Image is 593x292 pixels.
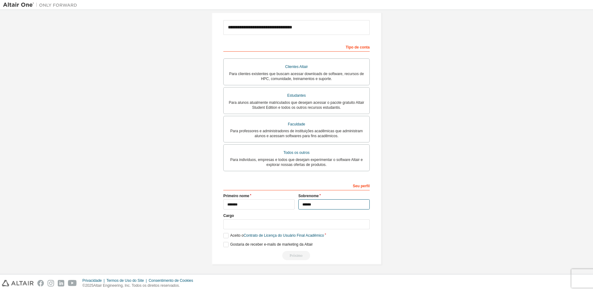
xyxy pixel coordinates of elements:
[230,242,313,247] font: Gostaria de receber e-mails de marketing da Altair
[107,278,144,283] font: Termos de Uso do Site
[285,65,308,69] font: Clientes Altair
[93,283,180,288] font: Altair Engineering, Inc. Todos os direitos reservados.
[82,283,85,288] font: ©
[3,2,80,8] img: Altair Um
[48,280,54,286] img: instagram.svg
[229,72,364,81] font: Para clientes existentes que buscam acessar downloads de software, recursos de HPC, comunidade, t...
[298,194,319,198] font: Sobrenome
[230,158,363,167] font: Para indivíduos, empresas e todos que desejam experimentar o software Altair e explorar nossas of...
[68,280,77,286] img: youtube.svg
[305,233,324,238] font: Acadêmico
[346,45,370,49] font: Tipo de conta
[287,93,306,98] font: Estudantes
[353,184,370,188] font: Seu perfil
[230,233,243,238] font: Aceito o
[244,233,305,238] font: Contrato de Licença do Usuário Final
[223,194,249,198] font: Primeiro nome
[2,280,34,286] img: altair_logo.svg
[288,122,305,126] font: Faculdade
[230,129,363,138] font: Para professores e administradores de instituições acadêmicas que administram alunos e acessam so...
[37,280,44,286] img: facebook.svg
[82,278,102,283] font: Privacidade
[223,214,234,218] font: Cargo
[223,251,370,260] div: Read and acccept EULA to continue
[85,283,94,288] font: 2025
[229,100,364,110] font: Para alunos atualmente matriculados que desejam acessar o pacote gratuito Altair Student Edition ...
[149,278,193,283] font: Consentimento de Cookies
[284,150,310,155] font: Todos os outros
[58,280,64,286] img: linkedin.svg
